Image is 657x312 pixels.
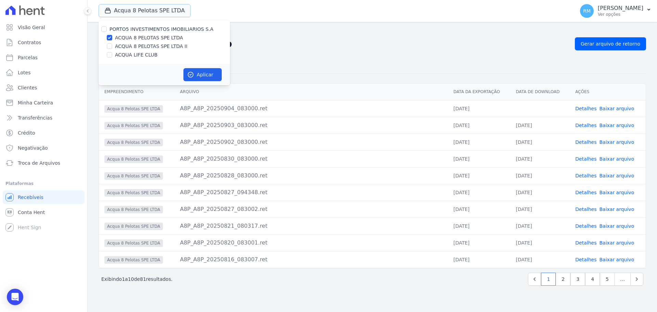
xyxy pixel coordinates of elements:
[511,251,570,268] td: [DATE]
[18,209,45,216] span: Conta Hent
[570,273,585,286] a: 3
[511,201,570,217] td: [DATE]
[18,129,35,136] span: Crédito
[3,21,85,34] a: Visão Geral
[448,150,511,167] td: [DATE]
[599,139,634,145] a: Baixar arquivo
[448,134,511,150] td: [DATE]
[115,51,157,59] label: ACQUA LIFE CLUB
[575,223,596,229] a: Detalhes
[104,172,163,180] span: Acqua 8 Pelotas SPE LTDA
[630,273,643,286] a: Next
[180,188,442,197] div: A8P_A8P_20250827_094348.ret
[598,5,643,12] p: [PERSON_NAME]
[180,104,442,113] div: A8P_A8P_20250904_083000.ret
[175,84,448,100] th: Arquivo
[104,206,163,213] span: Acqua 8 Pelotas SPE LTDA
[128,276,134,282] span: 10
[18,145,48,151] span: Negativação
[511,234,570,251] td: [DATE]
[599,240,634,246] a: Baixar arquivo
[18,114,52,121] span: Transferências
[448,84,511,100] th: Data da Exportação
[599,190,634,195] a: Baixar arquivo
[3,156,85,170] a: Troca de Arquivos
[448,217,511,234] td: [DATE]
[3,51,85,64] a: Parcelas
[3,36,85,49] a: Contratos
[18,54,38,61] span: Parcelas
[511,134,570,150] td: [DATE]
[599,173,634,178] a: Baixar arquivo
[3,111,85,125] a: Transferências
[104,155,163,163] span: Acqua 8 Pelotas SPE LTDA
[180,138,442,146] div: A8P_A8P_20250902_083000.ret
[448,251,511,268] td: [DATE]
[556,273,570,286] a: 2
[575,173,596,178] a: Detalhes
[3,190,85,204] a: Recebíveis
[99,38,569,50] h2: Exportações de Retorno
[18,84,37,91] span: Clientes
[99,4,191,17] button: Acqua 8 Pelotas SPE LTDA
[541,273,556,286] a: 1
[5,179,82,188] div: Plataformas
[18,99,53,106] span: Minha Carteira
[448,100,511,117] td: [DATE]
[575,207,596,212] a: Detalhes
[511,117,570,134] td: [DATE]
[599,257,634,262] a: Baixar arquivo
[104,105,163,113] span: Acqua 8 Pelotas SPE LTDA
[598,12,643,17] p: Ver opções
[575,257,596,262] a: Detalhes
[575,190,596,195] a: Detalhes
[140,276,146,282] span: 81
[104,139,163,146] span: Acqua 8 Pelotas SPE LTDA
[3,81,85,95] a: Clientes
[183,68,222,81] button: Aplicar
[583,9,591,13] span: RM
[104,122,163,129] span: Acqua 8 Pelotas SPE LTDA
[115,34,183,41] label: ACQUA 8 PELOTAS SPE LTDA
[115,43,188,50] label: ACQUA 8 PELOTAS SPE LTDA II
[581,40,640,47] span: Gerar arquivo de retorno
[575,1,657,21] button: RM [PERSON_NAME] Ver opções
[3,126,85,140] a: Crédito
[575,139,596,145] a: Detalhes
[614,273,631,286] span: …
[18,24,45,31] span: Visão Geral
[599,223,634,229] a: Baixar arquivo
[104,189,163,197] span: Acqua 8 Pelotas SPE LTDA
[511,184,570,201] td: [DATE]
[599,123,634,128] a: Baixar arquivo
[3,205,85,219] a: Conta Hent
[448,201,511,217] td: [DATE]
[528,273,541,286] a: Previous
[3,66,85,79] a: Lotes
[18,69,31,76] span: Lotes
[7,289,23,305] div: Open Intercom Messenger
[104,256,163,264] span: Acqua 8 Pelotas SPE LTDA
[575,123,596,128] a: Detalhes
[101,276,172,283] p: Exibindo a de resultados.
[104,239,163,247] span: Acqua 8 Pelotas SPE LTDA
[18,160,60,166] span: Troca de Arquivos
[575,106,596,111] a: Detalhes
[180,172,442,180] div: A8P_A8P_20250828_083000.ret
[511,150,570,167] td: [DATE]
[99,27,646,35] nav: Breadcrumb
[599,156,634,162] a: Baixar arquivo
[180,255,442,264] div: A8P_A8P_20250816_083007.ret
[511,84,570,100] th: Data de Download
[570,84,646,100] th: Ações
[448,184,511,201] td: [DATE]
[180,205,442,213] div: A8P_A8P_20250827_083002.ret
[18,194,43,201] span: Recebíveis
[104,223,163,230] span: Acqua 8 Pelotas SPE LTDA
[180,222,442,230] div: A8P_A8P_20250821_080317.ret
[18,39,41,46] span: Contratos
[600,273,615,286] a: 5
[109,26,214,32] label: PORTO5 INVESTIMENTOS IMOBILIARIOS S.A
[122,276,125,282] span: 1
[575,156,596,162] a: Detalhes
